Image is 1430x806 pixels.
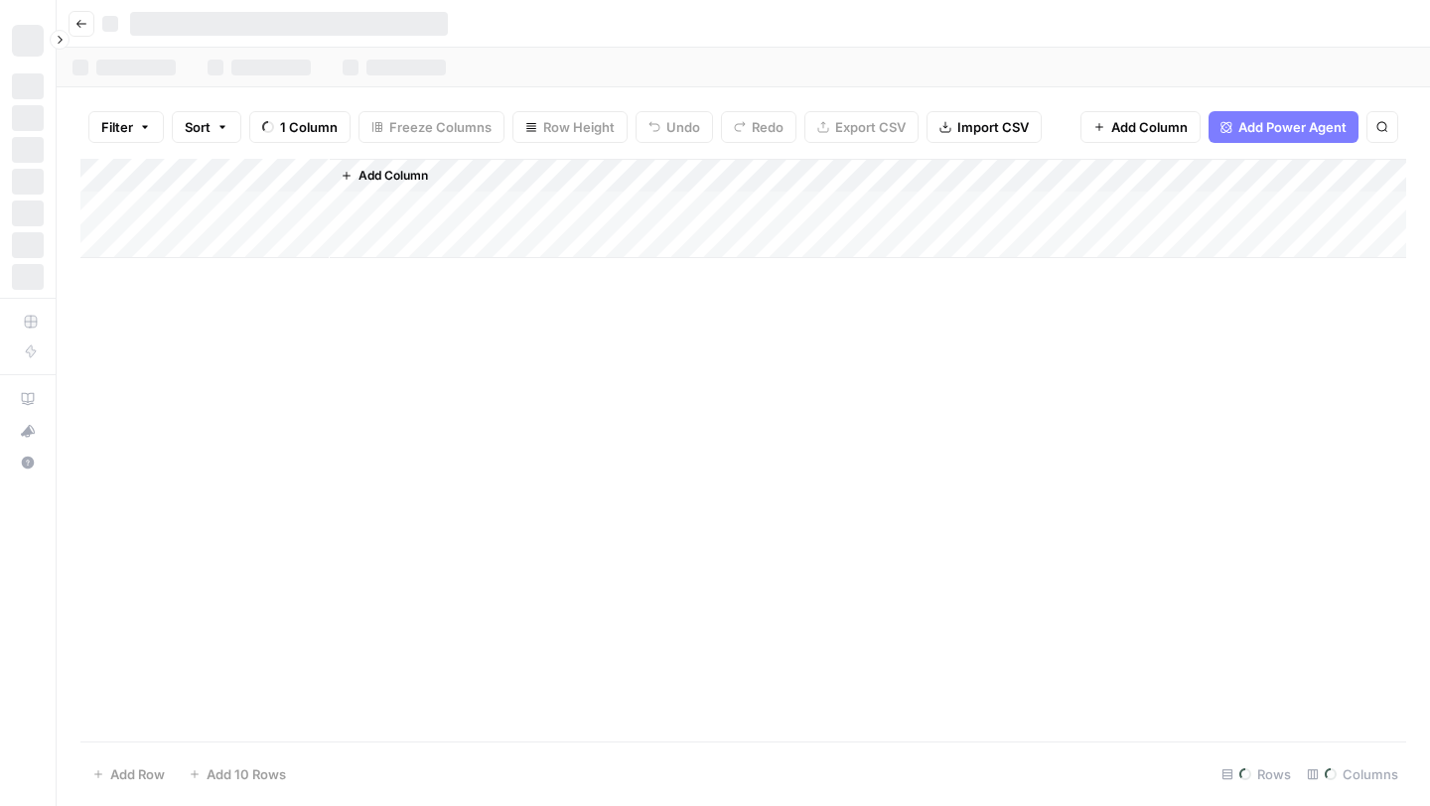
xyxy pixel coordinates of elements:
span: Freeze Columns [389,117,492,137]
span: Add 10 Rows [207,764,286,784]
button: Undo [636,111,713,143]
span: Import CSV [957,117,1029,137]
button: Redo [721,111,796,143]
button: Add Row [80,758,177,790]
button: Sort [172,111,241,143]
span: Undo [666,117,700,137]
a: AirOps Academy [12,383,44,415]
div: What's new? [13,416,43,446]
span: Add Power Agent [1238,117,1347,137]
span: Redo [752,117,784,137]
button: Add Column [1080,111,1201,143]
span: Row Height [543,117,615,137]
button: What's new? [12,415,44,447]
span: Add Column [358,167,428,185]
span: 1 Column [280,117,338,137]
button: Import CSV [927,111,1042,143]
span: Filter [101,117,133,137]
button: Freeze Columns [358,111,504,143]
span: Sort [185,117,211,137]
div: Columns [1299,758,1406,790]
button: Add 10 Rows [177,758,298,790]
span: Export CSV [835,117,906,137]
button: Add Column [333,163,436,189]
div: Rows [1214,758,1299,790]
span: Add Row [110,764,165,784]
span: Add Column [1111,117,1188,137]
button: Export CSV [804,111,919,143]
button: 1 Column [249,111,351,143]
button: Help + Support [12,447,44,478]
button: Add Power Agent [1209,111,1358,143]
button: Filter [88,111,164,143]
button: Row Height [512,111,628,143]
